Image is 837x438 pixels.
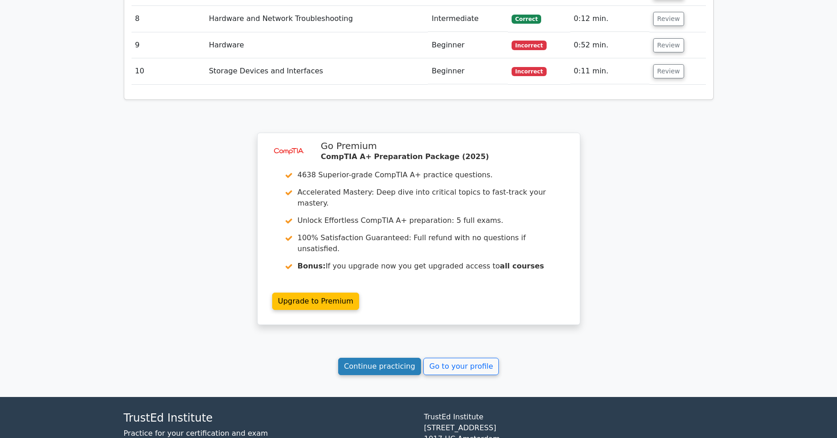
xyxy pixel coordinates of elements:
[205,58,428,84] td: Storage Devices and Interfaces
[124,412,413,425] h4: TrustEd Institute
[428,32,508,58] td: Beginner
[205,6,428,32] td: Hardware and Network Troubleshooting
[272,293,360,310] a: Upgrade to Premium
[570,6,649,32] td: 0:12 min.
[570,58,649,84] td: 0:11 min.
[205,32,428,58] td: Hardware
[423,358,499,375] a: Go to your profile
[653,38,684,52] button: Review
[132,6,205,32] td: 8
[570,32,649,58] td: 0:52 min.
[132,32,205,58] td: 9
[124,429,268,438] a: Practice for your certification and exam
[512,41,547,50] span: Incorrect
[338,358,421,375] a: Continue practicing
[428,6,508,32] td: Intermediate
[512,67,547,76] span: Incorrect
[653,12,684,26] button: Review
[512,15,541,24] span: Correct
[653,64,684,78] button: Review
[428,58,508,84] td: Beginner
[132,58,205,84] td: 10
